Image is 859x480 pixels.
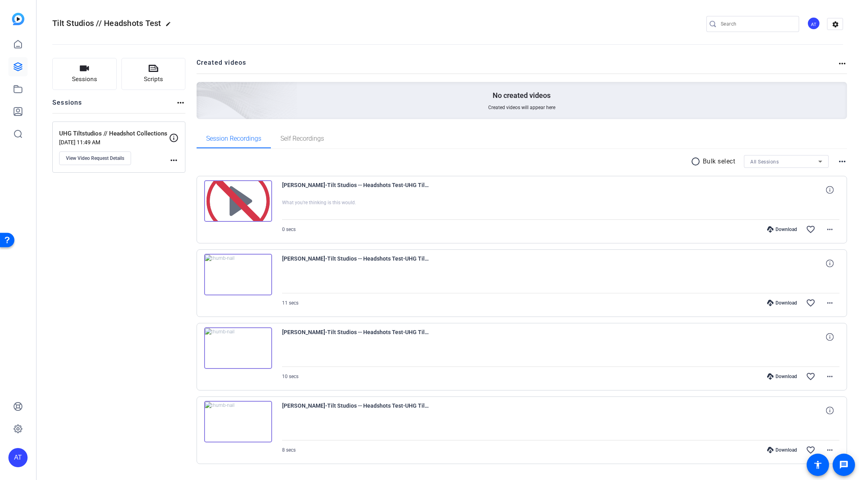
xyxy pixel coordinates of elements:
[837,157,847,166] mat-icon: more_horiz
[176,98,185,108] mat-icon: more_horiz
[169,155,179,165] mat-icon: more_horiz
[825,298,835,308] mat-icon: more_horiz
[282,374,298,379] span: 10 secs
[206,135,261,142] span: Session Recordings
[282,227,296,232] span: 0 secs
[282,300,298,306] span: 11 secs
[144,75,163,84] span: Scripts
[763,373,801,380] div: Download
[763,300,801,306] div: Download
[282,180,430,199] span: [PERSON_NAME]-Tilt Studios -- Headshots Test-UHG Tiltstudios -- Headshot Collections-174111791799...
[282,327,430,347] span: [PERSON_NAME]-Tilt Studios -- Headshots Test-UHG Tiltstudios -- Headshot Collections-174110770441...
[825,225,835,234] mat-icon: more_horiz
[806,372,815,381] mat-icon: favorite_border
[165,21,175,31] mat-icon: edit
[204,401,272,442] img: thumb-nail
[763,447,801,453] div: Download
[806,445,815,455] mat-icon: favorite_border
[763,226,801,233] div: Download
[703,157,736,166] p: Bulk select
[59,151,131,165] button: View Video Request Details
[827,18,843,30] mat-icon: settings
[825,445,835,455] mat-icon: more_horiz
[282,447,296,453] span: 8 secs
[721,19,793,29] input: Search
[813,460,823,470] mat-icon: accessibility
[52,18,161,28] span: Tilt Studios // Headshots Test
[750,159,779,165] span: All Sessions
[691,157,703,166] mat-icon: radio_button_unchecked
[806,225,815,234] mat-icon: favorite_border
[8,448,28,467] div: AT
[280,135,324,142] span: Self Recordings
[59,139,169,145] p: [DATE] 11:49 AM
[204,327,272,369] img: thumb-nail
[52,98,82,113] h2: Sessions
[204,180,272,222] img: Preview is unavailable
[807,17,820,30] div: AT
[807,17,821,31] ngx-avatar: Abraham Turcotte
[197,58,838,74] h2: Created videos
[52,58,117,90] button: Sessions
[59,129,169,138] p: UHG Tiltstudios // Headshot Collections
[66,155,124,161] span: View Video Request Details
[806,298,815,308] mat-icon: favorite_border
[493,91,551,100] p: No created videos
[488,104,555,111] span: Created videos will appear here
[107,3,298,176] img: Creted videos background
[72,75,97,84] span: Sessions
[12,13,24,25] img: blue-gradient.svg
[282,254,430,273] span: [PERSON_NAME]-Tilt Studios -- Headshots Test-UHG Tiltstudios -- Headshot Collections-174111545048...
[121,58,186,90] button: Scripts
[282,401,430,420] span: [PERSON_NAME]-Tilt Studios -- Headshots Test-UHG Tiltstudios -- Headshot Collections-174105470172...
[825,372,835,381] mat-icon: more_horiz
[837,59,847,68] mat-icon: more_horiz
[839,460,849,470] mat-icon: message
[204,254,272,295] img: thumb-nail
